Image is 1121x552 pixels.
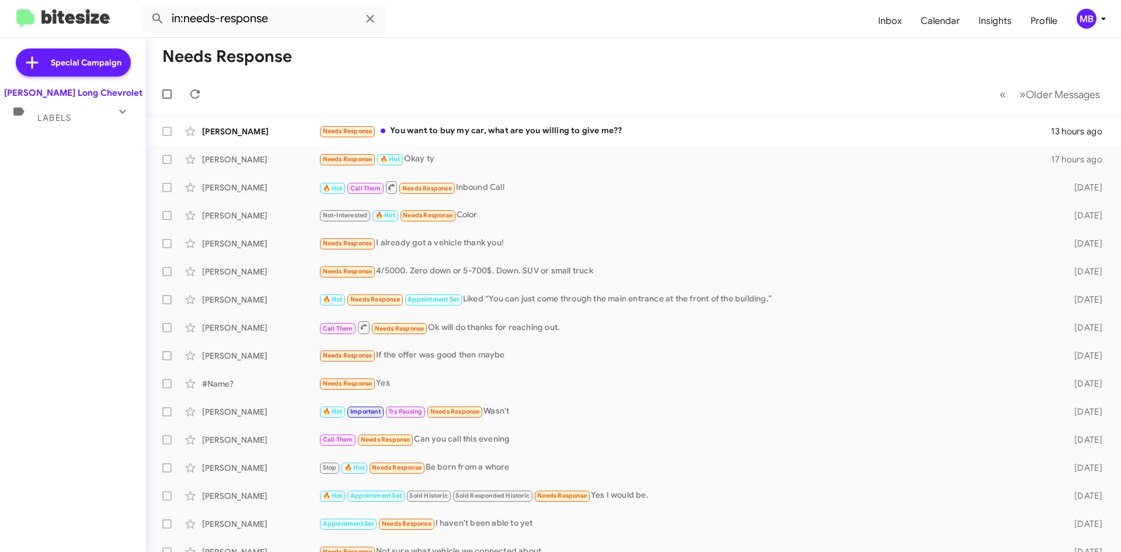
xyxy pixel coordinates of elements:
span: Inbox [869,4,911,38]
div: Liked “You can just come through the main entrance at the front of the building.” [319,293,1056,306]
span: Call Them [350,185,381,192]
div: [PERSON_NAME] [202,462,319,474]
span: Needs Response [403,211,452,219]
div: #Name? [202,378,319,390]
span: Sold Responded Historic [455,492,530,499]
span: Needs Response [350,296,400,303]
span: 🔥 Hot [344,464,364,471]
div: If the offer was good then maybe [319,349,1056,362]
a: Profile [1021,4,1067,38]
div: Wasn't [319,405,1056,418]
div: [DATE] [1056,434,1112,446]
div: I already got a vehicle thank you! [319,237,1056,250]
span: Important [350,408,381,415]
div: 17 hours ago [1051,154,1112,165]
div: [PERSON_NAME] [202,350,319,362]
span: 🔥 Hot [375,211,395,219]
div: [DATE] [1056,266,1112,277]
span: Try Pausing [388,408,422,415]
div: [DATE] [1056,490,1112,502]
div: You want to buy my car, what are you willing to give me?? [319,124,1051,138]
div: [PERSON_NAME] [202,518,319,530]
button: Next [1012,82,1107,106]
div: [PERSON_NAME] [202,294,319,305]
div: Be born from a whore [319,461,1056,474]
div: [PERSON_NAME] [202,238,319,249]
span: Needs Response [375,325,424,332]
div: [DATE] [1056,182,1112,193]
span: Older Messages [1026,88,1100,101]
span: 🔥 Hot [323,185,343,192]
div: [DATE] [1056,238,1112,249]
div: [PERSON_NAME] [202,126,319,137]
div: [DATE] [1056,378,1112,390]
span: Needs Response [361,436,410,443]
div: Yes [319,377,1056,390]
div: [DATE] [1056,210,1112,221]
div: [DATE] [1056,294,1112,305]
div: [DATE] [1056,322,1112,334]
div: 13 hours ago [1051,126,1112,137]
span: Needs Response [323,268,372,275]
span: 🔥 Hot [323,408,343,415]
span: Needs Response [323,127,372,135]
span: Needs Response [402,185,452,192]
span: Needs Response [323,380,372,387]
span: « [1000,87,1006,102]
span: 🔥 Hot [323,492,343,499]
div: [PERSON_NAME] [202,182,319,193]
span: Appointment Set [323,520,374,527]
div: [PERSON_NAME] [202,490,319,502]
a: Insights [969,4,1021,38]
div: [PERSON_NAME] [202,406,319,418]
a: Special Campaign [16,48,131,77]
div: [PERSON_NAME] [202,434,319,446]
span: Call Them [323,436,353,443]
span: Needs Response [323,352,372,359]
span: Appointment Set [350,492,402,499]
span: Call Them [323,325,353,332]
span: Needs Response [537,492,587,499]
span: Labels [37,113,71,123]
div: [DATE] [1056,462,1112,474]
div: [PERSON_NAME] [202,154,319,165]
button: Previous [993,82,1013,106]
span: Needs Response [323,239,372,247]
a: Calendar [911,4,969,38]
span: Appointment Set [408,296,459,303]
div: Color [319,209,1056,222]
div: Ok will do thanks for reaching out. [319,320,1056,335]
nav: Page navigation example [993,82,1107,106]
div: [DATE] [1056,406,1112,418]
span: Not-Interested [323,211,368,219]
span: Special Campaign [51,57,121,68]
span: Needs Response [372,464,422,471]
div: [PERSON_NAME] [202,210,319,221]
span: » [1019,87,1026,102]
div: [DATE] [1056,518,1112,530]
span: Needs Response [382,520,431,527]
button: MB [1067,9,1108,29]
span: Needs Response [430,408,480,415]
div: Inbound Call [319,180,1056,195]
span: Sold Historic [409,492,448,499]
div: [PERSON_NAME] Long Chevrolet [4,87,142,99]
div: [DATE] [1056,350,1112,362]
div: Okay ty [319,152,1051,166]
span: 🔥 Hot [380,155,400,163]
input: Search [141,5,387,33]
div: 4/5000. Zero down or 5-700$. Down. SUV or small truck [319,265,1056,278]
h1: Needs Response [162,47,292,66]
div: [PERSON_NAME] [202,266,319,277]
div: [PERSON_NAME] [202,322,319,334]
div: Can you call this evening [319,433,1056,446]
span: Needs Response [323,155,372,163]
div: Yes I would be. [319,489,1056,502]
div: I haven't been able to yet [319,517,1056,530]
span: Stop [323,464,337,471]
span: 🔥 Hot [323,296,343,303]
div: MB [1077,9,1096,29]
